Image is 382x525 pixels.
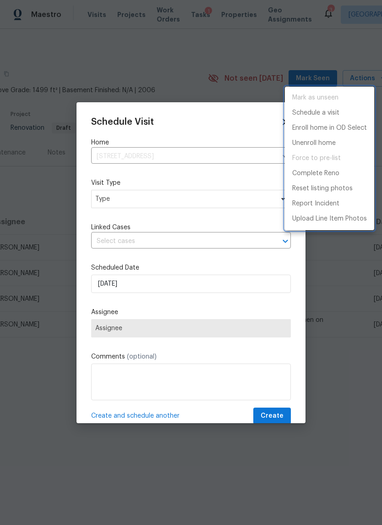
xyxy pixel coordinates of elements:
p: Reset listing photos [292,184,353,193]
p: Upload Line Item Photos [292,214,367,224]
p: Enroll home in OD Select [292,123,367,133]
p: Schedule a visit [292,108,339,118]
p: Unenroll home [292,138,336,148]
p: Complete Reno [292,169,339,178]
p: Report Incident [292,199,339,209]
span: Setup visit must be completed before moving home to pre-list [285,151,374,166]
